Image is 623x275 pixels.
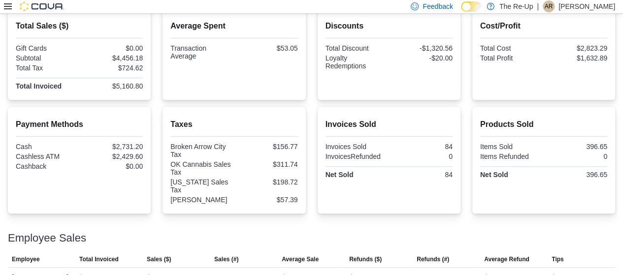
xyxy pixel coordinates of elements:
div: $2,731.20 [81,143,143,151]
div: 0 [546,153,607,160]
span: AR [545,0,553,12]
div: $0.00 [81,44,143,52]
div: 396.65 [546,171,607,179]
h2: Products Sold [480,119,607,130]
div: $5,160.80 [81,82,143,90]
div: $4,456.18 [81,54,143,62]
span: Feedback [423,1,453,11]
div: -$20.00 [391,54,453,62]
div: 84 [391,171,453,179]
div: Items Sold [480,143,542,151]
span: Tips [552,255,563,263]
div: $2,823.29 [546,44,607,52]
div: Cash [16,143,77,151]
div: $724.62 [81,64,143,72]
div: Invoices Sold [326,143,387,151]
div: $53.05 [236,44,297,52]
input: Dark Mode [461,1,482,12]
div: Total Cost [480,44,542,52]
div: [US_STATE] Sales Tax [170,178,232,194]
p: The Re-Up [499,0,533,12]
div: OK Cannabis Sales Tax [170,160,232,176]
div: 0 [391,153,453,160]
h3: Employee Sales [8,232,86,244]
h2: Invoices Sold [326,119,453,130]
span: Sales ($) [147,255,171,263]
span: Employee [12,255,40,263]
h2: Cost/Profit [480,20,607,32]
div: $311.74 [236,160,297,168]
img: Cova [20,1,64,11]
p: [PERSON_NAME] [558,0,615,12]
div: Total Discount [326,44,387,52]
div: InvoicesRefunded [326,153,387,160]
div: Loyalty Redemptions [326,54,387,70]
strong: Net Sold [480,171,508,179]
strong: Net Sold [326,171,354,179]
span: Sales (#) [214,255,238,263]
div: Items Refunded [480,153,542,160]
h2: Discounts [326,20,453,32]
span: Average Sale [282,255,319,263]
div: 396.65 [546,143,607,151]
div: -$1,320.56 [391,44,453,52]
strong: Total Invoiced [16,82,62,90]
h2: Payment Methods [16,119,143,130]
div: Transaction Average [170,44,232,60]
span: Refunds ($) [349,255,382,263]
div: Cashless ATM [16,153,77,160]
h2: Average Spent [170,20,297,32]
div: Broken Arrow City Tax [170,143,232,158]
div: Subtotal [16,54,77,62]
div: $156.77 [236,143,297,151]
h2: Total Sales ($) [16,20,143,32]
div: $1,632.89 [546,54,607,62]
h2: Taxes [170,119,297,130]
div: $2,429.60 [81,153,143,160]
span: Refunds (#) [417,255,449,263]
div: Total Tax [16,64,77,72]
div: Gift Cards [16,44,77,52]
div: [PERSON_NAME] [170,196,232,204]
div: 84 [391,143,453,151]
div: $57.39 [236,196,297,204]
div: $198.72 [236,178,297,186]
div: Cashback [16,162,77,170]
div: Aaron Remington [543,0,555,12]
span: Average Refund [484,255,529,263]
span: Total Invoiced [79,255,119,263]
div: $0.00 [81,162,143,170]
p: | [537,0,539,12]
div: Total Profit [480,54,542,62]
